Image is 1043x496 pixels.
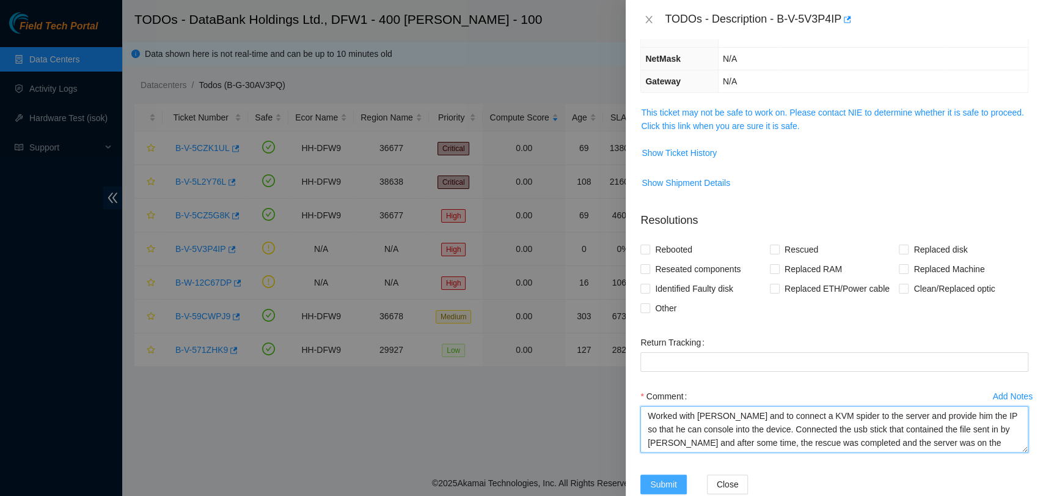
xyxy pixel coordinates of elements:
[650,259,745,279] span: Reseated components
[650,478,677,491] span: Submit
[909,240,972,259] span: Replaced disk
[640,14,657,26] button: Close
[665,10,1028,29] div: TODOs - Description - B-V-5V3P4IP
[641,143,717,163] button: Show Ticket History
[650,240,697,259] span: Rebooted
[723,54,737,64] span: N/A
[650,279,738,298] span: Identified Faulty disk
[642,146,717,160] span: Show Ticket History
[780,240,823,259] span: Rescued
[640,333,709,352] label: Return Tracking
[993,392,1033,401] div: Add Notes
[780,259,847,279] span: Replaced RAM
[717,478,739,491] span: Close
[645,76,681,86] span: Gateway
[909,279,1000,298] span: Clean/Replaced optic
[780,279,895,298] span: Replaced ETH/Power cable
[644,15,654,24] span: close
[640,352,1028,372] input: Return Tracking
[640,387,692,406] label: Comment
[992,387,1033,406] button: Add Notes
[645,54,681,64] span: NetMask
[642,176,730,190] span: Show Shipment Details
[723,76,737,86] span: N/A
[641,108,1023,131] a: This ticket may not be safe to work on. Please contact NIE to determine whether it is safe to pro...
[650,298,681,318] span: Other
[640,202,1028,229] p: Resolutions
[641,173,731,193] button: Show Shipment Details
[640,406,1028,453] textarea: Comment
[707,475,748,494] button: Close
[640,475,687,494] button: Submit
[909,259,989,279] span: Replaced Machine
